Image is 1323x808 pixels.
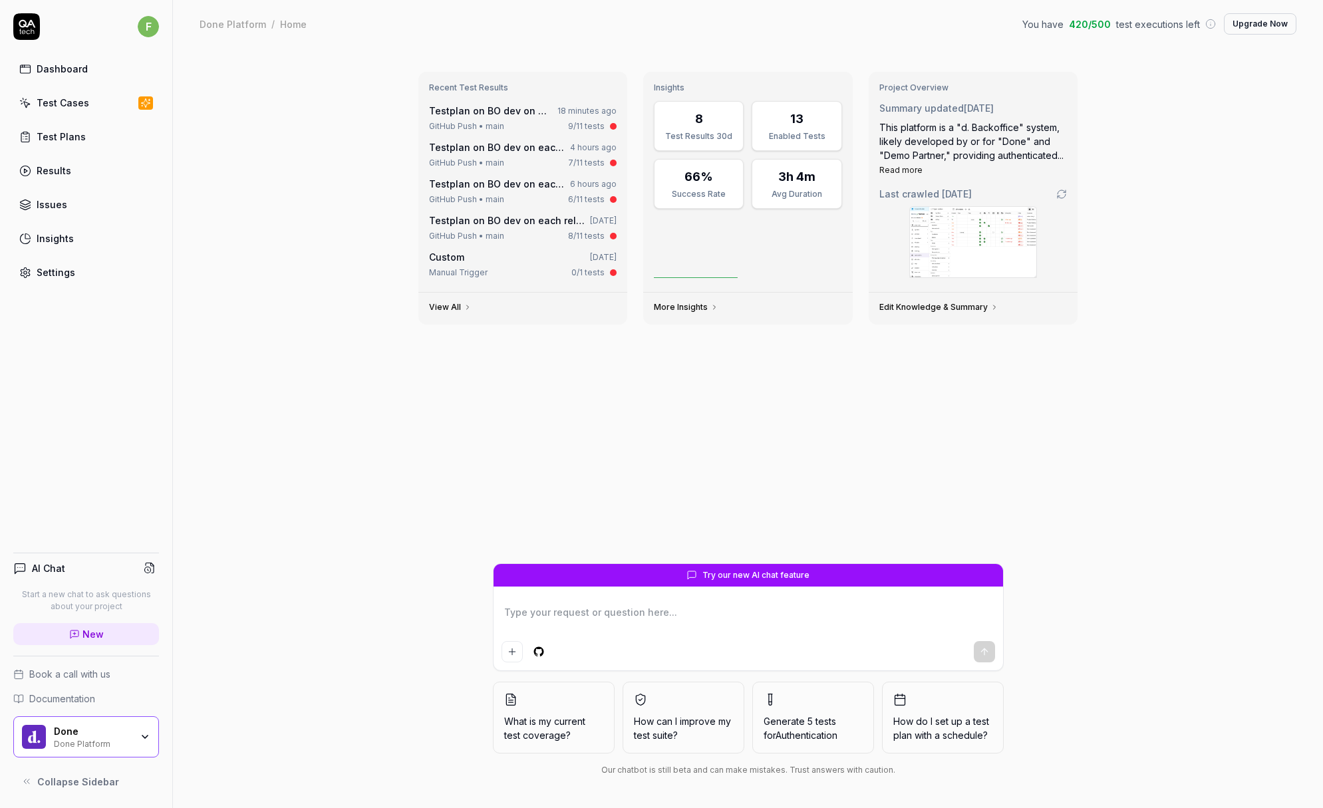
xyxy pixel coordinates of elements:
span: Custom [429,251,464,263]
div: 66% [684,168,713,186]
div: 8/11 tests [568,230,605,242]
a: Settings [13,259,159,285]
time: 18 minutes ago [557,106,617,116]
a: Testplan on BO dev on each release [429,142,599,153]
div: Insights [37,231,74,245]
a: Testplan on BO dev on each release18 minutes agoGitHub Push • main9/11 tests [426,101,620,135]
a: More Insights [654,302,718,313]
a: Testplan on BO dev on each release[DATE]GitHub Push • main8/11 tests [426,211,620,245]
div: 6/11 tests [568,194,605,205]
div: Issues [37,198,67,211]
span: How do I set up a test plan with a schedule? [893,714,992,742]
div: 7/11 tests [568,157,605,169]
a: New [13,623,159,645]
p: Start a new chat to ask questions about your project [13,589,159,612]
div: Our chatbot is still beta and can make mistakes. Trust answers with caution. [493,764,1004,776]
a: Issues [13,192,159,217]
button: f [138,13,159,40]
h4: AI Chat [32,561,65,575]
a: Edit Knowledge & Summary [879,302,998,313]
a: View All [429,302,472,313]
button: Read more [879,164,923,176]
a: Dashboard [13,56,159,82]
span: What is my current test coverage? [504,714,603,742]
span: Book a call with us [29,667,110,681]
time: [DATE] [590,215,617,225]
div: Settings [37,265,75,279]
span: Try our new AI chat feature [702,569,809,581]
div: GitHub Push • main [429,157,504,169]
a: Results [13,158,159,184]
button: Done LogoDoneDone Platform [13,716,159,757]
a: Custom[DATE]Manual Trigger0/1 tests [426,247,620,281]
div: 3h 4m [778,168,815,186]
div: Avg Duration [760,188,833,200]
h3: Recent Test Results [429,82,617,93]
a: Documentation [13,692,159,706]
div: Done [54,726,131,738]
button: Collapse Sidebar [13,768,159,795]
a: Test Plans [13,124,159,150]
button: Generate 5 tests forAuthentication [752,682,874,753]
a: Testplan on BO dev on each release [429,105,599,116]
h3: Insights [654,82,842,93]
span: Summary updated [879,102,964,114]
span: Generate 5 tests for Authentication [764,716,837,741]
div: Dashboard [37,62,88,76]
div: 0/1 tests [571,267,605,279]
a: Testplan on BO dev on each release [429,215,599,226]
a: Testplan on BO dev on each release [429,178,599,190]
span: Documentation [29,692,95,706]
div: GitHub Push • main [429,120,504,132]
button: How do I set up a test plan with a schedule? [882,682,1004,753]
time: [DATE] [942,188,972,200]
a: Go to crawling settings [1056,189,1067,200]
button: Upgrade Now [1224,13,1296,35]
div: / [271,17,275,31]
span: test executions left [1116,17,1200,31]
span: Last crawled [879,187,972,201]
button: Add attachment [502,641,523,662]
button: What is my current test coverage? [493,682,615,753]
a: Book a call with us [13,667,159,681]
h3: Project Overview [879,82,1068,93]
span: Collapse Sidebar [37,775,119,789]
a: Test Cases [13,90,159,116]
img: Done Logo [22,725,46,749]
a: Testplan on BO dev on each release6 hours agoGitHub Push • main6/11 tests [426,174,620,208]
div: Test Results 30d [662,130,735,142]
time: [DATE] [964,102,994,114]
button: How can I improve my test suite? [623,682,744,753]
time: [DATE] [590,252,617,262]
a: Testplan on BO dev on each release4 hours agoGitHub Push • main7/11 tests [426,138,620,172]
time: 6 hours ago [570,179,617,189]
div: Test Cases [37,96,89,110]
span: This platform is a "d. Backoffice" system, likely developed by or for "Done" and "Demo Partner," ... [879,122,1064,161]
div: Success Rate [662,188,735,200]
div: Home [280,17,307,31]
div: Manual Trigger [429,267,488,279]
time: 4 hours ago [570,142,617,152]
span: How can I improve my test suite? [634,714,733,742]
div: Results [37,164,71,178]
span: New [82,627,104,641]
span: f [138,16,159,37]
div: 8 [695,110,703,128]
div: Enabled Tests [760,130,833,142]
img: Screenshot [910,207,1036,277]
div: 9/11 tests [568,120,605,132]
div: 13 [790,110,804,128]
div: GitHub Push • main [429,194,504,205]
span: You have [1022,17,1064,31]
div: Test Plans [37,130,86,144]
div: Done Platform [54,738,131,748]
div: Done Platform [200,17,266,31]
div: GitHub Push • main [429,230,504,242]
span: 420 / 500 [1069,17,1111,31]
a: Insights [13,225,159,251]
